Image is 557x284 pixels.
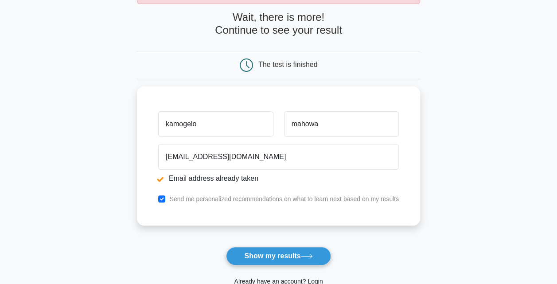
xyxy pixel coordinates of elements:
div: The test is finished [258,61,317,68]
h4: Wait, there is more! Continue to see your result [137,11,420,37]
input: First name [158,111,273,137]
input: Last name [284,111,399,137]
input: Email [158,144,399,170]
li: Email address already taken [158,173,399,184]
label: Send me personalized recommendations on what to learn next based on my results [169,195,399,202]
button: Show my results [226,247,331,265]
